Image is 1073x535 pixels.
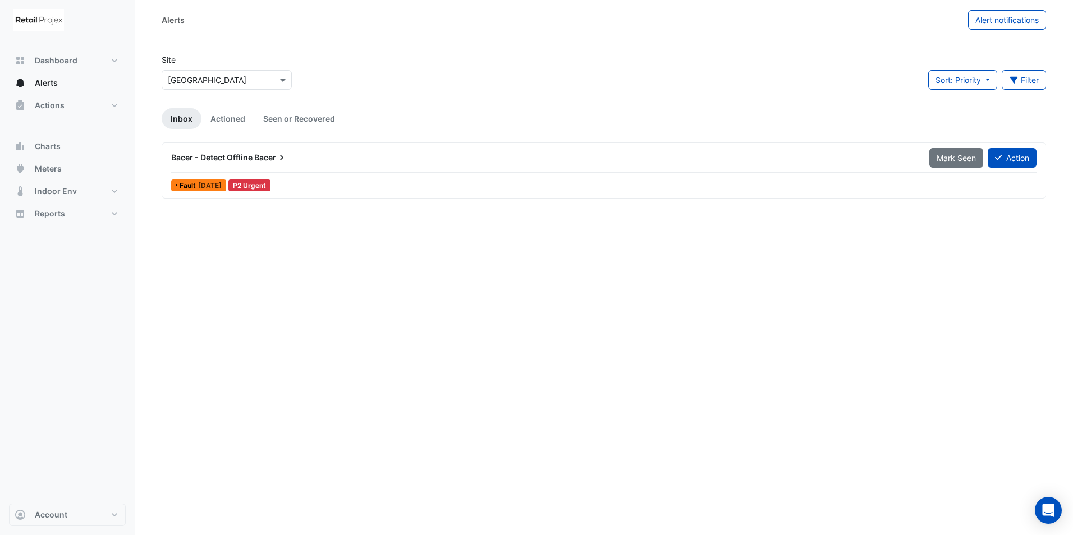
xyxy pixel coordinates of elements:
span: Indoor Env [35,186,77,197]
span: Meters [35,163,62,174]
a: Actioned [201,108,254,129]
button: Alerts [9,72,126,94]
button: Sort: Priority [928,70,997,90]
button: Alert notifications [968,10,1046,30]
button: Filter [1002,70,1047,90]
button: Actions [9,94,126,117]
button: Action [988,148,1037,168]
button: Account [9,504,126,526]
app-icon: Dashboard [15,55,26,66]
div: P2 Urgent [228,179,270,191]
button: Indoor Env [9,180,126,202]
app-icon: Reports [15,208,26,219]
span: Actions [35,100,65,111]
button: Meters [9,158,126,180]
span: Mark Seen [937,153,976,163]
span: Charts [35,141,61,152]
div: Alerts [162,14,185,26]
span: Fault [180,182,198,189]
span: Bacer - Detect Offline [171,153,253,162]
span: Reports [35,208,65,219]
app-icon: Alerts [15,77,26,89]
span: Account [35,509,67,520]
span: Dashboard [35,55,77,66]
span: Alert notifications [975,15,1039,25]
a: Inbox [162,108,201,129]
app-icon: Meters [15,163,26,174]
label: Site [162,54,176,66]
span: Bacer [254,152,287,163]
span: Sort: Priority [936,75,981,85]
button: Reports [9,202,126,225]
span: Alerts [35,77,58,89]
span: Tue 09-Sep-2025 10:00 AEST [198,181,222,190]
button: Dashboard [9,49,126,72]
app-icon: Actions [15,100,26,111]
img: Company Logo [13,9,64,31]
app-icon: Indoor Env [15,186,26,197]
a: Seen or Recovered [254,108,344,129]
button: Mark Seen [929,148,983,168]
button: Charts [9,135,126,158]
app-icon: Charts [15,141,26,152]
div: Open Intercom Messenger [1035,497,1062,524]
